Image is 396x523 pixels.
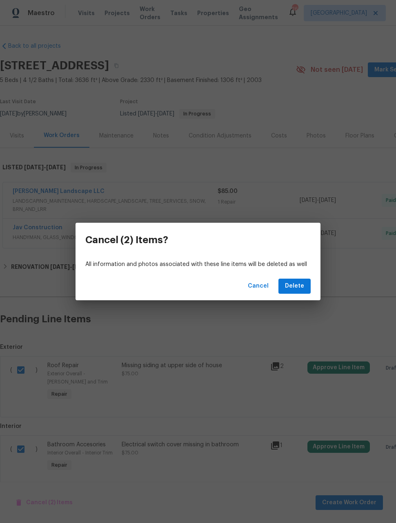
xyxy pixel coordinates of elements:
span: Delete [285,281,304,291]
button: Delete [278,279,311,294]
p: All information and photos associated with these line items will be deleted as well [85,260,311,269]
span: Cancel [248,281,269,291]
h3: Cancel (2) Items? [85,234,168,246]
button: Cancel [245,279,272,294]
